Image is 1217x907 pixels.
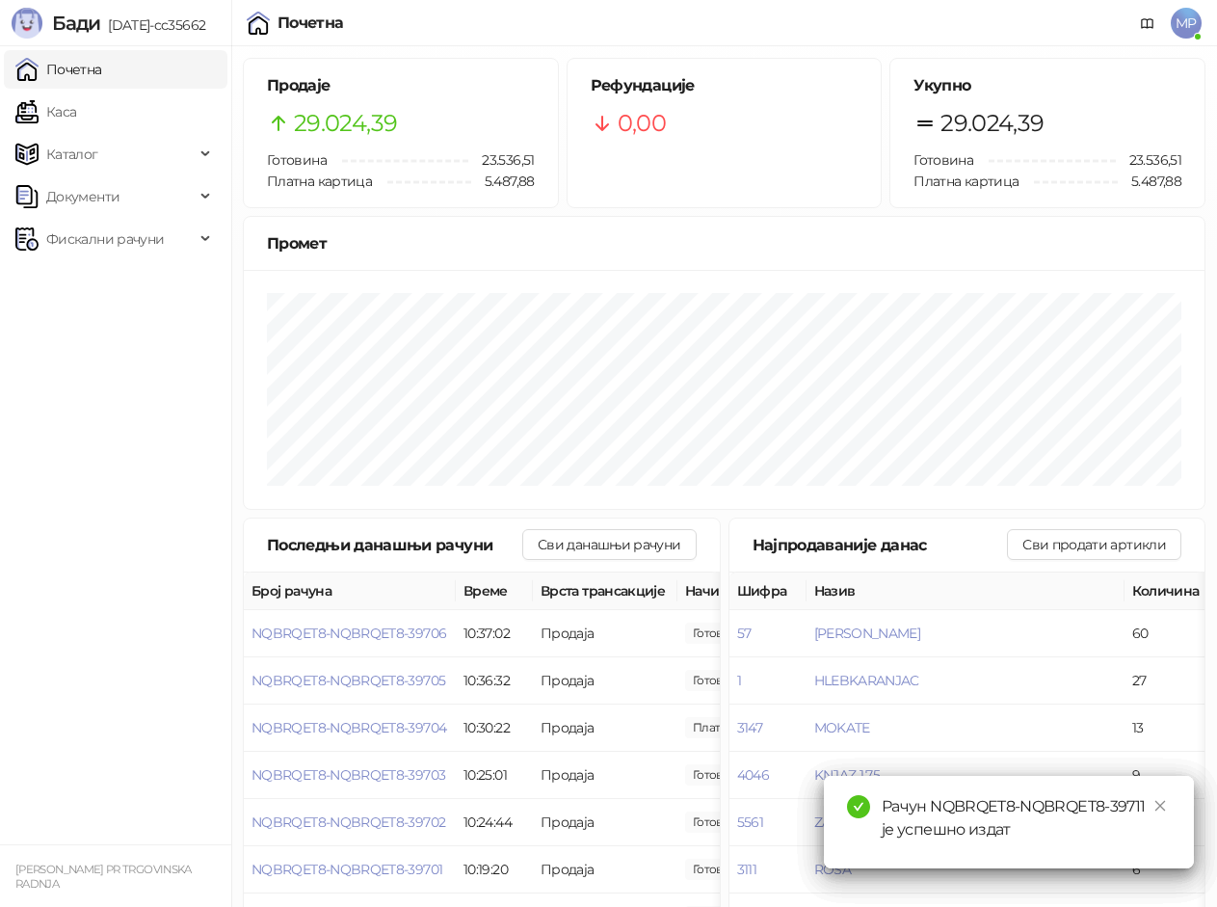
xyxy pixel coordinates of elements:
button: ROSA [814,861,851,878]
span: 23.536,51 [468,149,534,171]
button: NQBRQET8-NQBRQET8-39703 [251,766,445,784]
th: Количина [1124,573,1211,610]
button: NQBRQET8-NQBRQET8-39704 [251,719,446,736]
span: 29.024,39 [294,105,397,142]
span: Готовина [913,151,973,169]
span: Документи [46,177,119,216]
button: KNJAZ 1,75 [814,766,881,784]
span: close [1153,799,1167,813]
th: Врста трансакције [533,573,677,610]
span: 23.536,51 [1116,149,1181,171]
button: HLEBKARANJAC [814,672,919,689]
td: 10:30:22 [456,705,533,752]
span: check-circle [847,795,870,818]
td: Продаја [533,705,677,752]
button: 57 [737,625,752,642]
button: NQBRQET8-NQBRQET8-39702 [251,814,445,831]
td: 10:24:44 [456,799,533,846]
td: 10:19:20 [456,846,533,894]
button: NQBRQET8-NQBRQET8-39706 [251,625,446,642]
span: Бади [52,12,100,35]
button: 5561 [737,814,763,831]
button: 4046 [737,766,769,784]
span: 0,00 [618,105,666,142]
th: Назив [807,573,1124,610]
button: ZAJECARSKO 0_5 [814,814,925,831]
button: NQBRQET8-NQBRQET8-39705 [251,672,445,689]
span: 801,25 [685,812,751,833]
span: 739,00 [685,670,751,691]
td: Продаја [533,846,677,894]
h5: Продаје [267,74,535,97]
a: Документација [1132,8,1163,39]
th: Начини плаћања [677,573,870,610]
h5: Рефундације [591,74,859,97]
td: Продаја [533,752,677,799]
span: Фискални рачуни [46,220,164,258]
span: 5.487,88 [471,171,535,192]
a: Каса [15,93,76,131]
th: Број рачуна [244,573,456,610]
span: 940,00 [685,717,788,738]
button: 3147 [737,719,762,736]
h5: Укупно [913,74,1181,97]
span: 770,00 [685,623,751,644]
span: Платна картица [913,173,1019,190]
span: 190,00 [685,764,751,786]
td: 13 [1124,705,1211,752]
div: Последњи данашњи рачуни [267,533,522,557]
span: 150,00 [685,859,751,880]
td: 9 [1124,752,1211,799]
th: Време [456,573,533,610]
button: Сви продати артикли [1007,529,1181,560]
img: Logo [12,8,42,39]
td: 27 [1124,657,1211,705]
td: 60 [1124,610,1211,657]
button: Сви данашњи рачуни [522,529,696,560]
td: 10:37:02 [456,610,533,657]
button: 3111 [737,861,756,878]
span: Каталог [46,135,98,173]
td: Продаја [533,610,677,657]
div: Почетна [278,15,344,31]
a: Close [1150,795,1171,816]
td: Продаја [533,799,677,846]
button: [PERSON_NAME] [814,625,921,642]
button: NQBRQET8-NQBRQET8-39701 [251,861,442,878]
span: Платна картица [267,173,372,190]
td: Продаја [533,657,677,705]
span: 29.024,39 [940,105,1044,142]
span: 5.487,88 [1118,171,1181,192]
button: MOKATE [814,719,870,736]
button: 1 [737,672,741,689]
span: [DATE]-cc35662 [100,16,205,34]
td: 10:25:01 [456,752,533,799]
small: [PERSON_NAME] PR TRGOVINSKA RADNJA [15,863,192,891]
a: Почетна [15,50,102,89]
div: Рачун NQBRQET8-NQBRQET8-39711 је успешно издат [882,795,1171,841]
td: 10:36:32 [456,657,533,705]
span: Готовина [267,151,327,169]
th: Шифра [729,573,807,610]
div: Промет [267,231,1181,255]
span: MP [1171,8,1202,39]
div: Најпродаваније данас [753,533,1008,557]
